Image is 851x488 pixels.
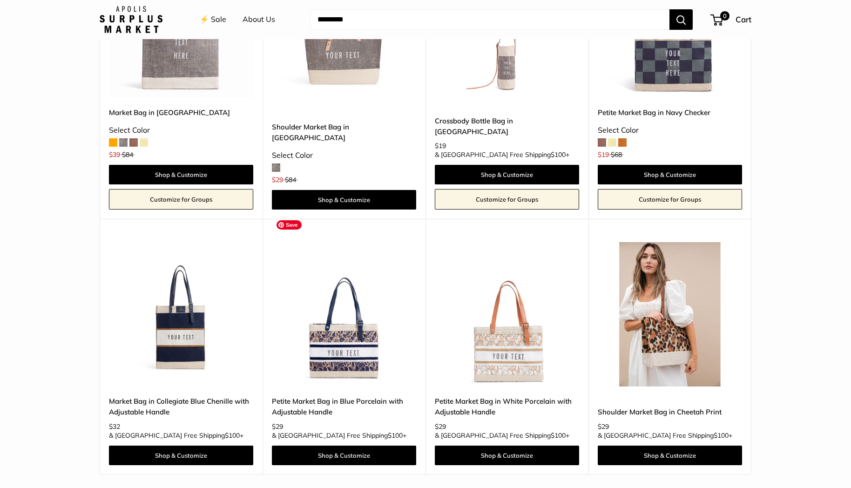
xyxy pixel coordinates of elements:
a: description_Make it yours with custom printed text.description_Transform your everyday errands in... [272,242,416,386]
span: $29 [272,176,283,184]
a: Petite Market Bag in White Porcelain with Adjustable Handle [435,396,579,418]
a: description_Our very first Chenille-Jute Market bagdescription_Take it anywhere with easy-grip ha... [109,242,253,386]
span: & [GEOGRAPHIC_DATA] Free Shipping + [598,432,732,439]
a: Customize for Groups [435,189,579,210]
img: Shoulder Market Bag in Cheetah Print [598,242,742,386]
span: $100 [225,431,240,440]
span: & [GEOGRAPHIC_DATA] Free Shipping + [435,432,569,439]
a: About Us [243,13,275,27]
div: Select Color [272,149,416,163]
img: description_Our very first Chenille-Jute Market bag [109,242,253,386]
a: Crossbody Bottle Bag in [GEOGRAPHIC_DATA] [435,115,579,137]
div: Select Color [598,123,742,137]
a: Customize for Groups [109,189,253,210]
a: Shoulder Market Bag in [GEOGRAPHIC_DATA] [272,122,416,143]
span: 0 [720,11,729,20]
a: Market Bag in [GEOGRAPHIC_DATA] [109,107,253,118]
span: $29 [272,422,283,431]
span: $19 [598,150,609,159]
a: Shop & Customize [435,446,579,465]
span: $100 [388,431,403,440]
span: $100 [714,431,729,440]
a: Shoulder Market Bag in Cheetah Printdescription_Make it yours with custom printed text. [598,242,742,386]
a: Shoulder Market Bag in Cheetah Print [598,407,742,417]
span: $29 [435,422,446,431]
a: Shop & Customize [109,165,253,184]
span: $68 [611,150,622,159]
a: Shop & Customize [435,165,579,184]
span: & [GEOGRAPHIC_DATA] Free Shipping + [435,151,569,158]
a: ⚡️ Sale [200,13,226,27]
a: Shop & Customize [109,446,253,465]
a: Petite Market Bag in Navy Checker [598,107,742,118]
a: Customize for Groups [598,189,742,210]
span: & [GEOGRAPHIC_DATA] Free Shipping + [109,432,243,439]
span: $84 [122,150,133,159]
span: $100 [551,150,566,159]
a: Shop & Customize [272,446,416,465]
span: $100 [551,431,566,440]
span: $39 [109,150,120,159]
div: Select Color [109,123,253,137]
a: Market Bag in Collegiate Blue Chenille with Adjustable Handle [109,396,253,418]
a: description_Make it yours with custom printed text.description_Transform your everyday errands in... [435,242,579,386]
img: Apolis: Surplus Market [100,6,162,33]
span: & [GEOGRAPHIC_DATA] Free Shipping + [272,432,406,439]
a: Petite Market Bag in Blue Porcelain with Adjustable Handle [272,396,416,418]
span: Cart [736,14,751,24]
span: $19 [435,142,446,150]
a: Shop & Customize [598,165,742,184]
img: description_Make it yours with custom printed text. [272,242,416,386]
img: description_Make it yours with custom printed text. [435,242,579,386]
a: Shop & Customize [272,190,416,210]
span: Save [277,220,302,230]
button: Search [669,9,693,30]
span: $84 [285,176,296,184]
a: Shop & Customize [598,446,742,465]
input: Search... [310,9,669,30]
span: $29 [598,422,609,431]
a: 0 Cart [711,12,751,27]
span: $32 [109,422,120,431]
